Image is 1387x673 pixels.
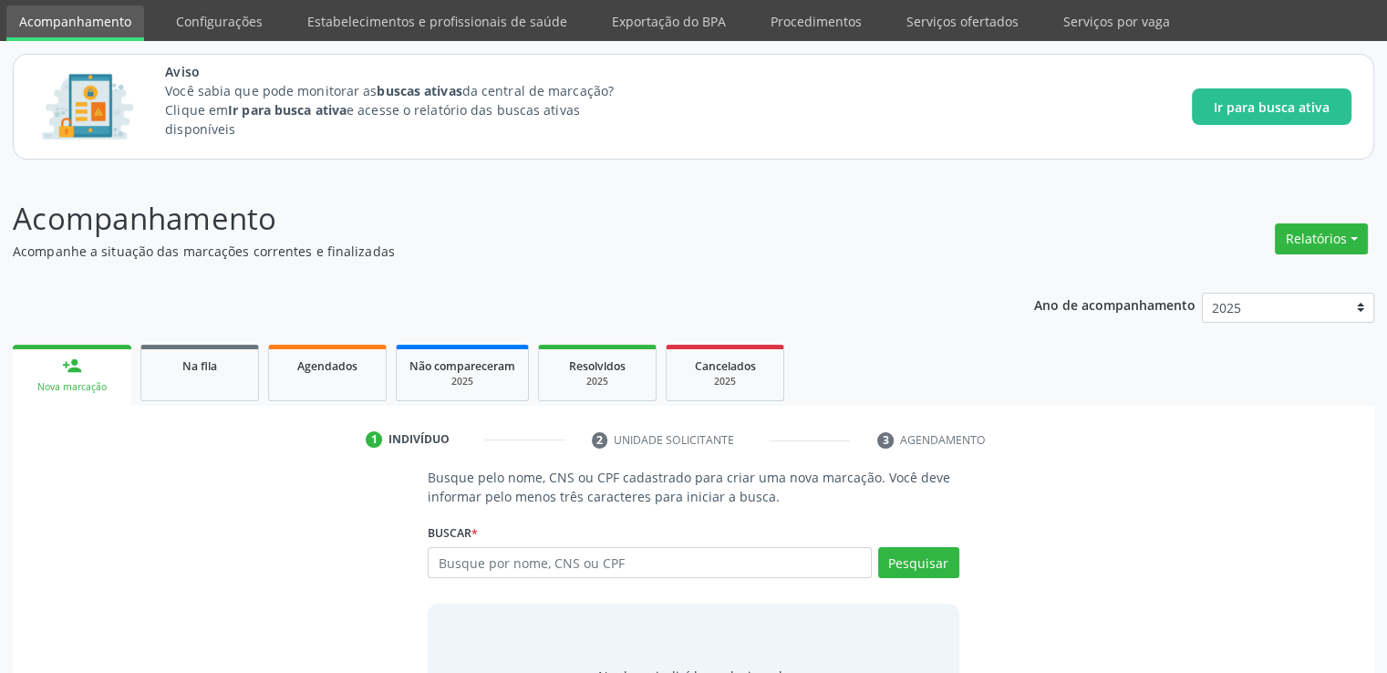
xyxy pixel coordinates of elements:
[599,5,739,37] a: Exportação do BPA
[695,358,756,374] span: Cancelados
[6,5,144,41] a: Acompanhamento
[62,356,82,376] div: person_add
[1034,293,1196,316] p: Ano de acompanhamento
[165,62,647,81] span: Aviso
[1275,223,1368,254] button: Relatórios
[26,380,119,394] div: Nova marcação
[388,431,450,448] div: Indivíduo
[409,358,515,374] span: Não compareceram
[165,81,647,139] p: Você sabia que pode monitorar as da central de marcação? Clique em e acesse o relatório das busca...
[36,66,140,148] img: Imagem de CalloutCard
[428,519,478,547] label: Buscar
[569,358,626,374] span: Resolvidos
[679,375,771,388] div: 2025
[228,101,347,119] strong: Ir para busca ativa
[428,547,871,578] input: Busque por nome, CNS ou CPF
[295,5,580,37] a: Estabelecimentos e profissionais de saúde
[1214,98,1330,117] span: Ir para busca ativa
[552,375,643,388] div: 2025
[894,5,1031,37] a: Serviços ofertados
[182,358,217,374] span: Na fila
[13,242,966,261] p: Acompanhe a situação das marcações correntes e finalizadas
[758,5,875,37] a: Procedimentos
[297,358,357,374] span: Agendados
[366,431,382,448] div: 1
[428,468,958,506] p: Busque pelo nome, CNS ou CPF cadastrado para criar uma nova marcação. Você deve informar pelo men...
[1192,88,1351,125] button: Ir para busca ativa
[878,547,959,578] button: Pesquisar
[13,196,966,242] p: Acompanhamento
[409,375,515,388] div: 2025
[163,5,275,37] a: Configurações
[1051,5,1183,37] a: Serviços por vaga
[377,82,461,99] strong: buscas ativas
